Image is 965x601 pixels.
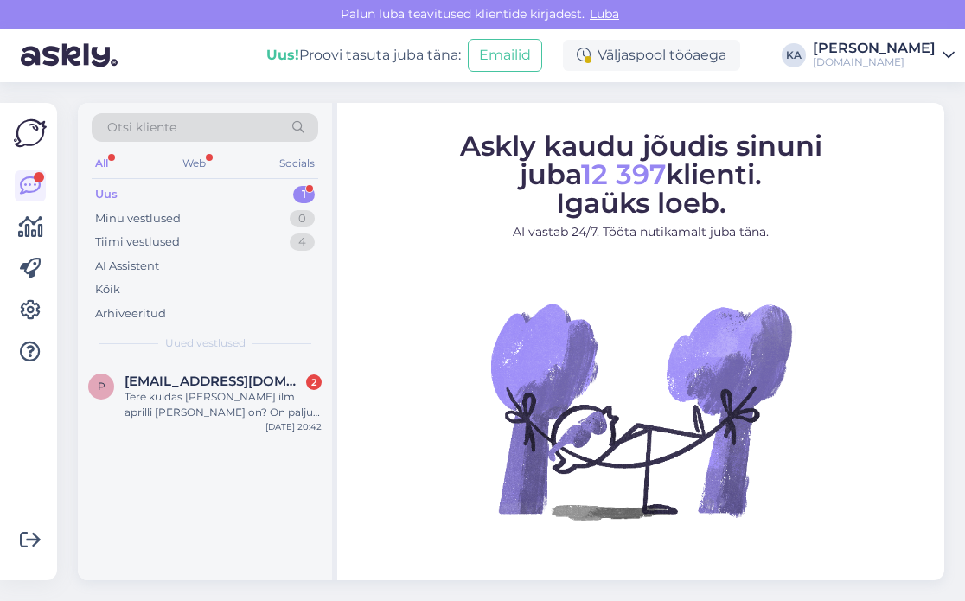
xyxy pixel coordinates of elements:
span: Otsi kliente [107,118,176,137]
div: [DOMAIN_NAME] [813,55,936,69]
div: 4 [290,233,315,251]
div: 1 [293,186,315,203]
div: Väljaspool tööaega [563,40,740,71]
div: Uus [95,186,118,203]
span: 12 397 [581,157,666,191]
div: [PERSON_NAME] [813,42,936,55]
div: Tiimi vestlused [95,233,180,251]
div: Socials [276,152,318,175]
div: Minu vestlused [95,210,181,227]
div: Kõik [95,281,120,298]
div: Web [179,152,209,175]
div: AI Assistent [95,258,159,275]
span: Luba [585,6,624,22]
b: Uus! [266,47,299,63]
div: [DATE] 20:42 [265,420,322,433]
div: 0 [290,210,315,227]
span: Askly kaudu jõudis sinuni juba klienti. Igaüks loeb. [460,129,822,220]
span: p [98,380,105,393]
div: Tere kuidas [PERSON_NAME] ilm aprilli [PERSON_NAME] on? On palju külastajaid sel ajal? [125,389,322,420]
div: All [92,152,112,175]
span: Uued vestlused [165,336,246,351]
a: [PERSON_NAME][DOMAIN_NAME] [813,42,955,69]
img: No Chat active [485,255,796,566]
div: KA [782,43,806,67]
p: AI vastab 24/7. Tööta nutikamalt juba täna. [353,223,929,241]
img: Askly Logo [14,117,47,150]
div: Arhiveeritud [95,305,166,323]
button: Emailid [468,39,542,72]
div: 2 [306,374,322,390]
span: pukinna@live.com [125,374,304,389]
div: Proovi tasuta juba täna: [266,45,461,66]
